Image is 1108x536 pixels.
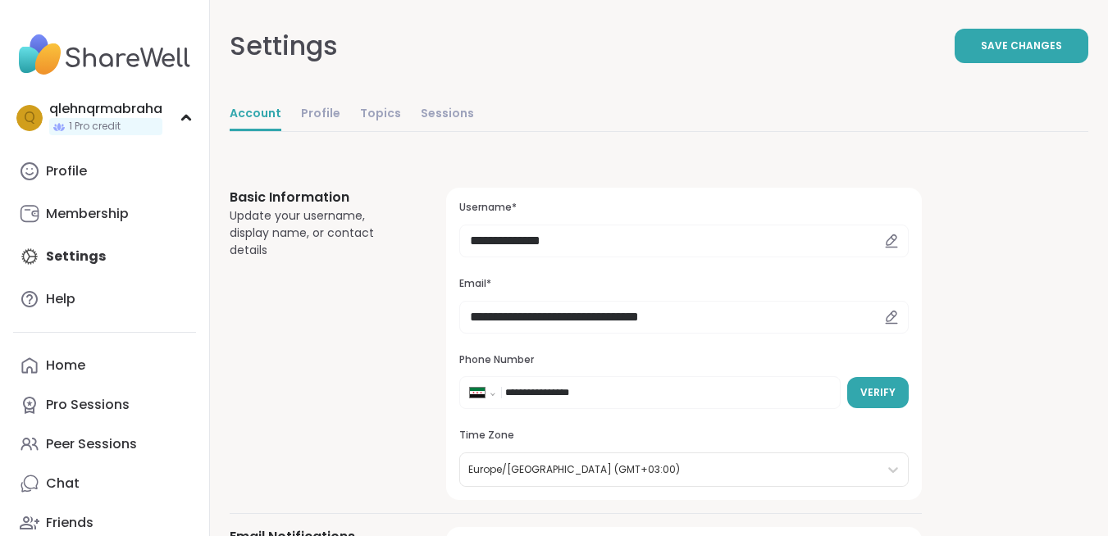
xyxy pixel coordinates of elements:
[459,429,909,443] h3: Time Zone
[46,162,87,180] div: Profile
[13,279,196,319] a: Help
[46,290,75,308] div: Help
[46,475,80,493] div: Chat
[46,357,85,375] div: Home
[46,396,130,414] div: Pro Sessions
[459,277,909,291] h3: Email*
[301,98,340,131] a: Profile
[13,385,196,425] a: Pro Sessions
[421,98,474,131] a: Sessions
[69,120,121,134] span: 1 Pro credit
[360,98,401,131] a: Topics
[981,39,1062,53] span: Save Changes
[13,194,196,234] a: Membership
[49,100,162,118] div: qlehnqrmabraha
[230,98,281,131] a: Account
[955,29,1088,63] button: Save Changes
[24,107,35,129] span: q
[13,425,196,464] a: Peer Sessions
[847,377,909,408] button: Verify
[13,26,196,84] img: ShareWell Nav Logo
[459,353,909,367] h3: Phone Number
[46,514,93,532] div: Friends
[46,435,137,453] div: Peer Sessions
[459,201,909,215] h3: Username*
[13,346,196,385] a: Home
[860,385,896,400] span: Verify
[230,188,407,207] h3: Basic Information
[13,152,196,191] a: Profile
[13,464,196,503] a: Chat
[46,205,129,223] div: Membership
[230,26,338,66] div: Settings
[230,207,407,259] div: Update your username, display name, or contact details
